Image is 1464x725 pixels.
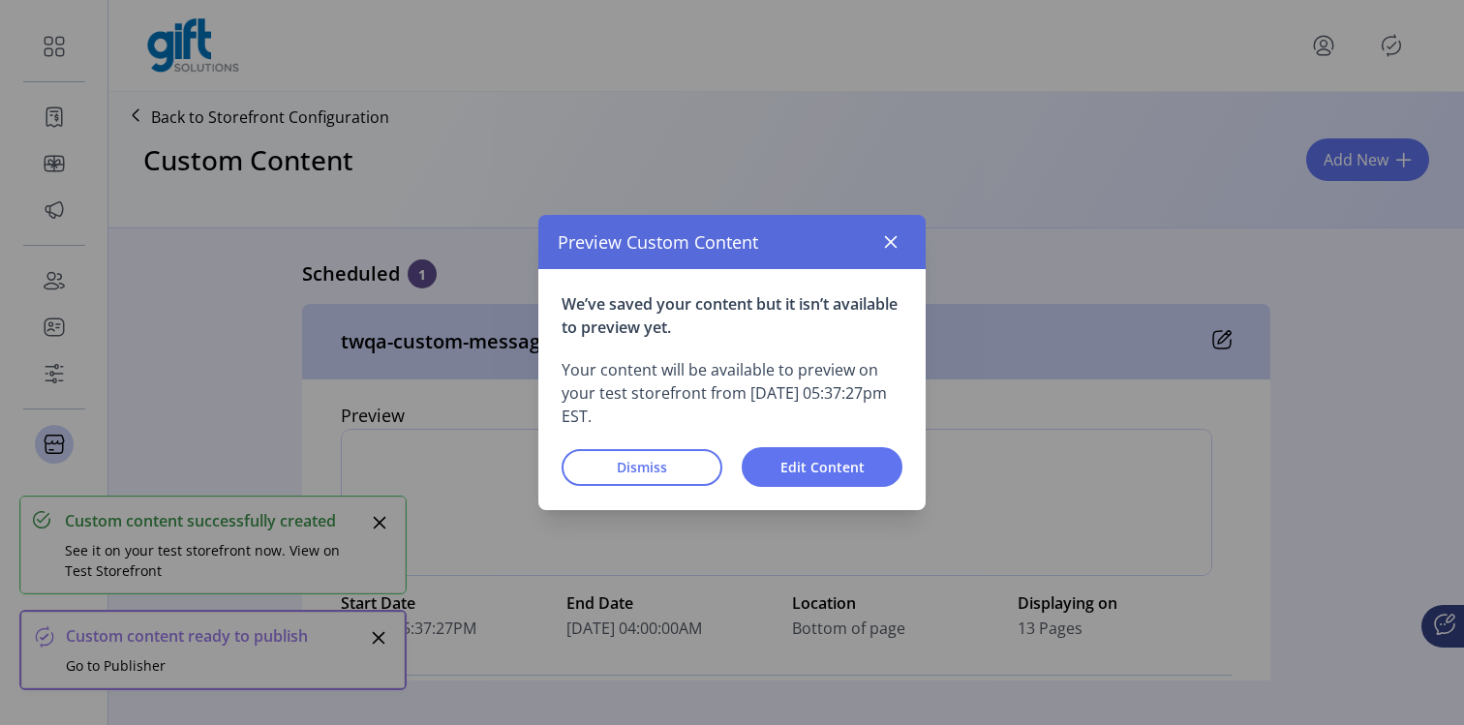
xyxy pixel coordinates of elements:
button: Dismiss [562,449,722,486]
p: We’ve saved your content but it isn’t available to preview yet. [562,292,902,339]
p: Your content will be available to preview on your test storefront from [DATE] 05:37:27pm EST. [562,358,902,428]
span: Preview Custom Content [558,229,758,256]
span: Edit Content [767,457,877,477]
span: Dismiss [587,457,697,477]
button: Edit Content [742,447,902,487]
